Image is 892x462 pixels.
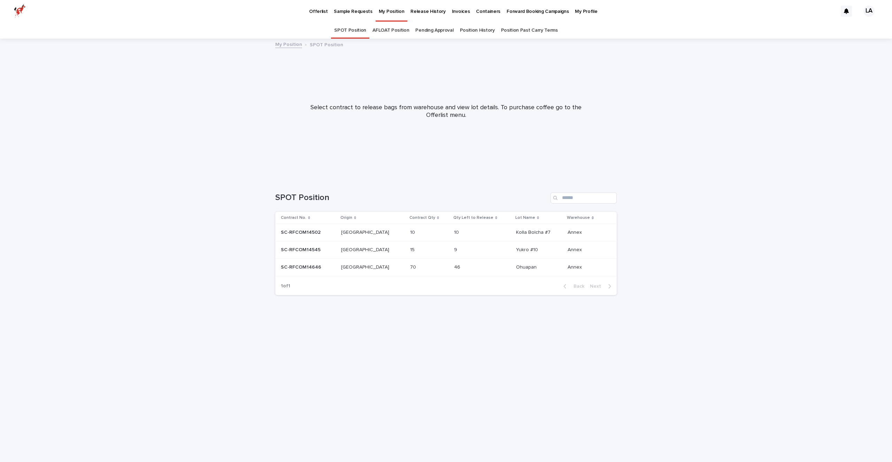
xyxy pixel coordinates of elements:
[341,228,391,236] p: [GEOGRAPHIC_DATA]
[453,214,493,222] p: Qty Left to Release
[14,4,26,18] img: zttTXibQQrCfv9chImQE
[567,214,590,222] p: Warehouse
[501,22,558,39] a: Position Past Carry Terms
[454,263,462,270] p: 46
[307,104,585,119] p: Select contract to release bags from warehouse and view lot details. To purchase coffee go to the...
[590,284,605,289] span: Next
[275,241,617,258] tr: SC-RFCOM14545SC-RFCOM14545 [GEOGRAPHIC_DATA][GEOGRAPHIC_DATA] 1515 99 Yukro #10Yukro #10 AnnexAnnex
[587,283,617,289] button: Next
[568,228,583,236] p: Annex
[460,22,495,39] a: Position History
[515,214,535,222] p: Lot Name
[281,228,322,236] p: SC-RFCOM14502
[558,283,587,289] button: Back
[275,278,296,295] p: 1 of 1
[310,40,343,48] p: SPOT Position
[341,246,391,253] p: [GEOGRAPHIC_DATA]
[281,246,322,253] p: SC-RFCOM14545
[334,22,366,39] a: SPOT Position
[275,40,302,48] a: My Position
[410,228,416,236] p: 10
[410,263,417,270] p: 70
[410,246,416,253] p: 15
[568,263,583,270] p: Annex
[454,228,460,236] p: 10
[569,284,584,289] span: Back
[568,246,583,253] p: Annex
[275,258,617,276] tr: SC-RFCOM14646SC-RFCOM14646 [GEOGRAPHIC_DATA][GEOGRAPHIC_DATA] 7070 4646 OhuapanOhuapan AnnexAnnex
[340,214,352,222] p: Origin
[409,214,435,222] p: Contract Qty
[516,263,538,270] p: Ohuapan
[372,22,409,39] a: AFLOAT Position
[341,263,391,270] p: [GEOGRAPHIC_DATA]
[454,246,459,253] p: 9
[516,246,539,253] p: Yukro #10
[275,193,548,203] h1: SPOT Position
[863,6,875,17] div: LA
[281,214,306,222] p: Contract No.
[415,22,453,39] a: Pending Approval
[275,224,617,241] tr: SC-RFCOM14502SC-RFCOM14502 [GEOGRAPHIC_DATA][GEOGRAPHIC_DATA] 1010 1010 Kolla Bolcha #7Kolla Bolc...
[281,263,323,270] p: SC-RFCOM14646
[516,228,552,236] p: Kolla Bolcha #7
[551,192,617,204] input: Search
